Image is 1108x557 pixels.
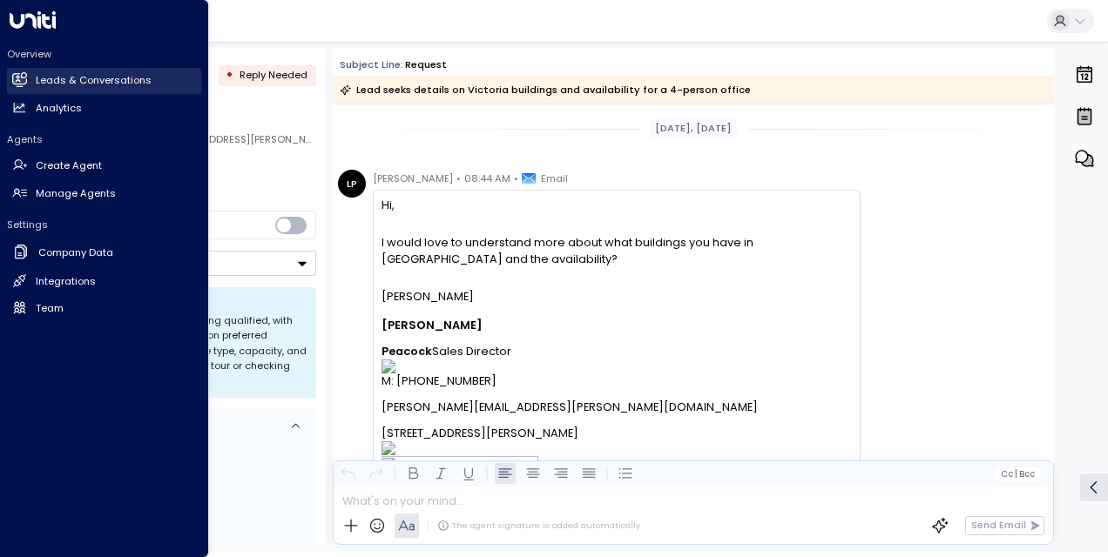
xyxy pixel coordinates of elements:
h2: Overview [7,47,201,61]
div: LP [338,170,366,198]
span: Cc Bcc [1001,469,1035,479]
span: Email [541,170,568,187]
div: Lead seeks details on Victoria buildings and availability for a 4-person office [340,81,751,98]
div: Request [405,57,447,72]
button: Redo [366,463,387,484]
h2: Manage Agents [36,186,116,201]
div: [PERSON_NAME] [382,288,851,305]
h2: Integrations [36,274,96,289]
img: image-306813-2043360@uk04.rocketseed.com [382,456,538,497]
h2: Leads & Conversations [36,73,152,88]
a: Team [7,295,201,321]
span: • [456,170,461,187]
span: 08:44 AM [464,170,510,187]
span: Sales Director [432,332,511,358]
a: Integrations [7,268,201,294]
div: [DATE], [DATE] [650,118,738,138]
span: [STREET_ADDRESS][PERSON_NAME] [382,413,578,440]
div: Hi, [382,197,851,213]
h2: Create Agent [36,158,102,173]
h2: Agents [7,132,201,146]
span: [PERSON_NAME][EMAIL_ADDRESS][PERSON_NAME][DOMAIN_NAME] [83,132,413,146]
h2: Settings [7,218,201,232]
a: Company Data [7,238,201,267]
h2: Analytics [36,101,82,116]
a: [PERSON_NAME][EMAIL_ADDRESS][PERSON_NAME][DOMAIN_NAME] [382,387,758,413]
h2: Team [36,301,64,316]
div: I would love to understand more about what buildings you have in [GEOGRAPHIC_DATA] and the availa... [382,234,851,267]
span: | [1015,469,1017,479]
div: The agent signature is added automatically [437,520,640,532]
span: Peacock [382,345,432,358]
span: [PERSON_NAME] [373,170,453,187]
h2: Company Data [38,245,113,260]
span: [PERSON_NAME] [382,319,483,332]
span: Reply Needed [240,68,307,82]
a: Manage Agents [7,180,201,206]
span: • [514,170,518,187]
a: Leads & Conversations [7,68,201,94]
button: Cc|Bcc [995,467,1040,480]
img: image-276469-2043360@uk04.rocketseed.com [382,441,395,455]
div: • [226,63,233,88]
span: Subject Line: [340,57,403,71]
a: Analytics [7,95,201,121]
span: M: [PHONE_NUMBER] [382,374,497,387]
a: Create Agent [7,153,201,179]
img: image-306939-2043360@uk04.rocketseed.com [382,359,395,373]
button: Undo [338,463,359,484]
